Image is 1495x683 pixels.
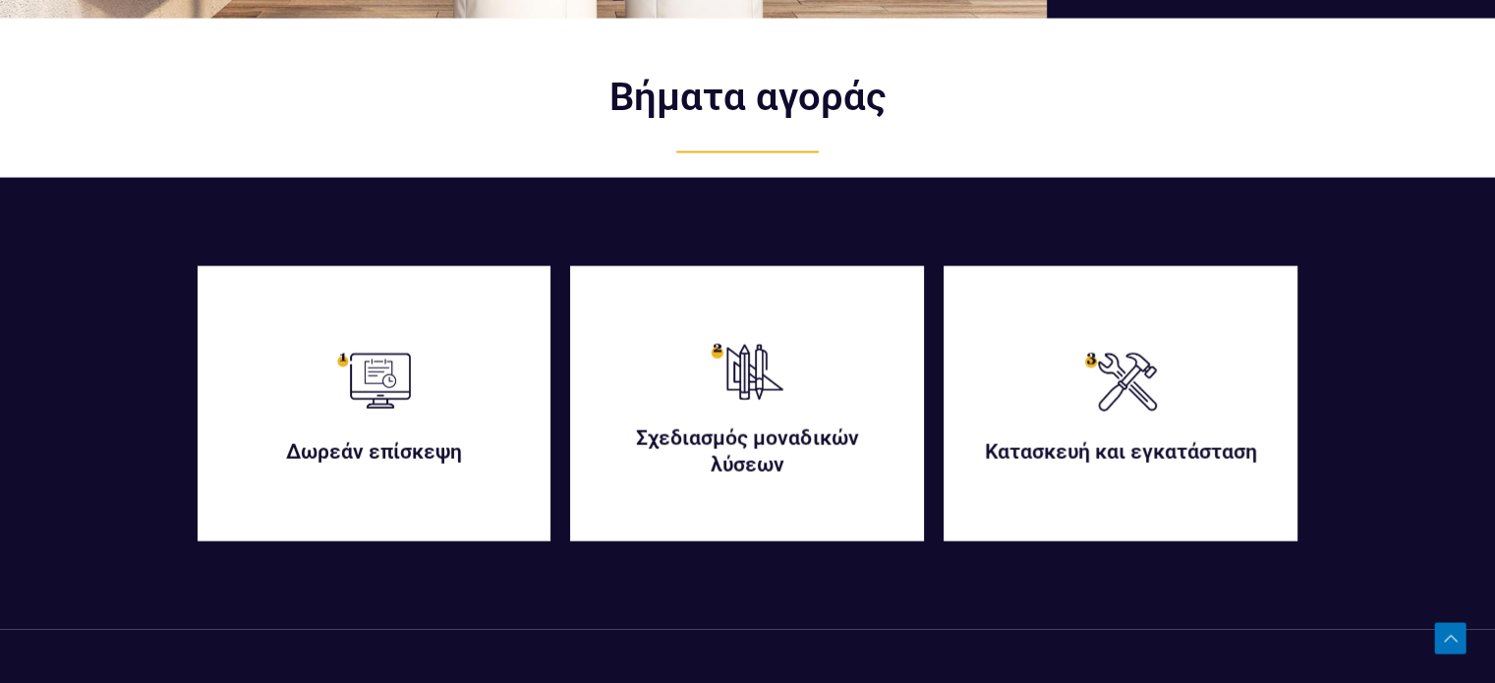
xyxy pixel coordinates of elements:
[604,426,890,480] h3: Σχεδιασμός μοναδικών λύσεων
[1082,342,1159,419] img: κατασκευή κουζίνας
[709,329,785,406] img: Σχεδιασμός κουζίνας
[232,439,517,466] h3: Δωρεάν επίσκεψη
[198,78,1298,117] h2: Βήματα αγοράς
[978,439,1263,466] h3: Κατασκευή και εγκατάσταση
